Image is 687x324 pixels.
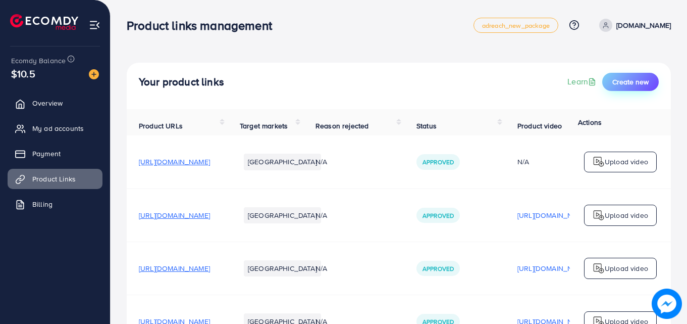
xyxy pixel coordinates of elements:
[244,260,321,276] li: [GEOGRAPHIC_DATA]
[517,121,562,131] span: Product video
[315,157,327,167] span: N/A
[652,289,682,319] img: image
[10,14,78,30] img: logo
[612,77,649,87] span: Create new
[315,263,327,273] span: N/A
[315,210,327,220] span: N/A
[567,76,598,87] a: Learn
[422,158,454,166] span: Approved
[8,144,102,164] a: Payment
[595,19,671,32] a: [DOMAIN_NAME]
[578,117,602,127] span: Actions
[605,262,648,274] p: Upload video
[605,156,648,168] p: Upload video
[473,18,558,33] a: adreach_new_package
[127,18,280,33] h3: Product links management
[517,262,589,274] p: [URL][DOMAIN_NAME]
[11,56,66,66] span: Ecomdy Balance
[8,118,102,138] a: My ad accounts
[482,22,550,29] span: adreach_new_package
[240,121,288,131] span: Target markets
[139,76,224,88] h4: Your product links
[605,209,648,221] p: Upload video
[602,73,659,91] button: Create new
[315,121,368,131] span: Reason rejected
[244,207,321,223] li: [GEOGRAPHIC_DATA]
[517,157,589,167] div: N/A
[139,157,210,167] span: [URL][DOMAIN_NAME]
[517,209,589,221] p: [URL][DOMAIN_NAME]
[32,98,63,108] span: Overview
[32,149,61,159] span: Payment
[593,156,605,168] img: logo
[593,209,605,221] img: logo
[8,169,102,189] a: Product Links
[89,69,99,79] img: image
[422,211,454,220] span: Approved
[139,121,183,131] span: Product URLs
[416,121,437,131] span: Status
[593,262,605,274] img: logo
[8,194,102,214] a: Billing
[32,199,52,209] span: Billing
[139,263,210,273] span: [URL][DOMAIN_NAME]
[244,154,321,170] li: [GEOGRAPHIC_DATA]
[32,123,84,133] span: My ad accounts
[139,210,210,220] span: [URL][DOMAIN_NAME]
[616,19,671,31] p: [DOMAIN_NAME]
[11,66,35,81] span: $10.5
[89,19,100,31] img: menu
[32,174,76,184] span: Product Links
[422,264,454,273] span: Approved
[8,93,102,113] a: Overview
